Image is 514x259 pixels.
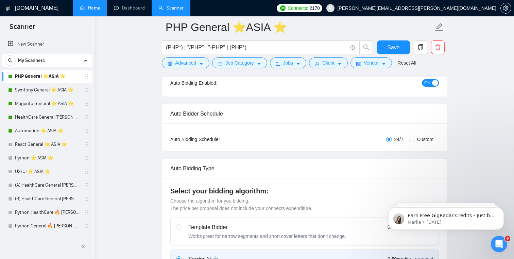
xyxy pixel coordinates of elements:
span: holder [84,155,89,161]
span: holder [84,74,89,79]
span: caret-down [381,61,386,66]
a: setting [500,5,511,11]
span: Job Category [225,59,254,67]
a: New Scanner [8,37,87,51]
div: Template Bidder [188,223,346,231]
span: 2170 [309,4,320,12]
span: holder [84,101,89,106]
a: Python HealthCare 🔥 [PERSON_NAME] 🔥 [15,206,80,219]
li: New Scanner [2,37,92,51]
div: Auto Bidding Enabled: [170,79,260,87]
a: Automation ⭐️ ASIA ⭐️ [15,124,80,138]
a: Symfony General ⭐️ ASIA ⭐️ [15,83,80,97]
span: holder [84,142,89,147]
span: caret-down [199,61,204,66]
span: idcard [356,61,361,66]
img: upwork-logo.png [280,5,286,11]
a: searchScanner [158,5,184,11]
button: search [359,40,373,54]
a: React General ⭐️ ASIA ⭐️ [15,138,80,151]
span: bars [218,61,223,66]
span: holder [84,115,89,120]
span: 6 [505,236,510,241]
span: Save [387,43,399,52]
span: search [360,44,373,50]
span: Client [322,59,335,67]
a: Magento General ⭐️ ASIA ⭐️ [15,97,80,110]
span: Vendor [364,59,379,67]
h4: Select your bidding algorithm: [170,186,439,196]
a: (A) HealthCare General [PERSON_NAME] 🔥 [PERSON_NAME] 🔥 [15,178,80,192]
span: Advanced [175,59,196,67]
a: Python 💜 ANIA 💜 [15,233,80,246]
div: Auto Bidding Schedule: [170,136,260,143]
button: settingAdvancedcaret-down [162,57,209,68]
span: ON [424,79,430,87]
a: PHP General ⭐️ASIA ⭐️ [15,70,80,83]
span: caret-down [296,61,301,66]
span: Choose the algorithm for you bidding. The price per proposal does not include your connects expen... [170,198,312,211]
span: folder [276,61,280,66]
span: delete [431,44,444,50]
span: double-left [81,243,88,250]
button: barsJob Categorycaret-down [212,57,267,68]
span: Scanner [4,22,40,36]
a: dashboardDashboard [114,5,145,11]
span: caret-down [257,61,261,66]
span: Jobs [283,59,293,67]
button: idcardVendorcaret-down [350,57,392,68]
span: holder [84,196,89,202]
span: 24/7 [392,136,406,143]
button: setting [500,3,511,14]
button: search [5,55,16,66]
span: setting [168,61,172,66]
button: Save [377,40,410,54]
span: Connects: [288,4,308,12]
a: Python General 🔥 [PERSON_NAME] 🔥 [15,219,80,233]
span: holder [84,223,89,229]
span: holder [84,169,89,174]
a: Python ⭐️ ASIA ⭐️ [15,151,80,165]
span: Custom [414,136,436,143]
button: userClientcaret-down [309,57,348,68]
a: HealthCare General [PERSON_NAME] ⭐️ASIA⭐️ [15,110,80,124]
span: My Scanners [18,54,45,67]
span: user [315,61,320,66]
a: UX/UI ⭐️ ASIA ⭐️ [15,165,80,178]
button: delete [431,40,445,54]
div: Auto Bidding Type [170,159,439,178]
span: holder [84,87,89,93]
span: user [328,6,333,11]
a: (B) HealthCare General [PERSON_NAME] K 🔥 [PERSON_NAME] 🔥 [15,192,80,206]
a: homeHome [80,5,100,11]
span: copy [414,44,427,50]
button: folderJobscaret-down [270,57,307,68]
span: holder [84,183,89,188]
span: holder [84,210,89,215]
div: Works great for narrow segments and short cover letters that don't change. [188,233,346,240]
input: Search Freelance Jobs... [166,43,347,52]
span: info-circle [350,45,355,50]
iframe: Intercom notifications message [378,193,514,241]
button: copy [414,40,427,54]
img: logo [6,3,11,14]
input: Scanner name... [166,19,433,36]
a: Reset All [397,59,416,67]
span: holder [84,128,89,134]
div: Auto Bidder Schedule [170,104,439,123]
span: search [5,58,15,63]
iframe: Intercom live chat [491,236,507,252]
span: edit [435,23,444,32]
span: caret-down [337,61,342,66]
